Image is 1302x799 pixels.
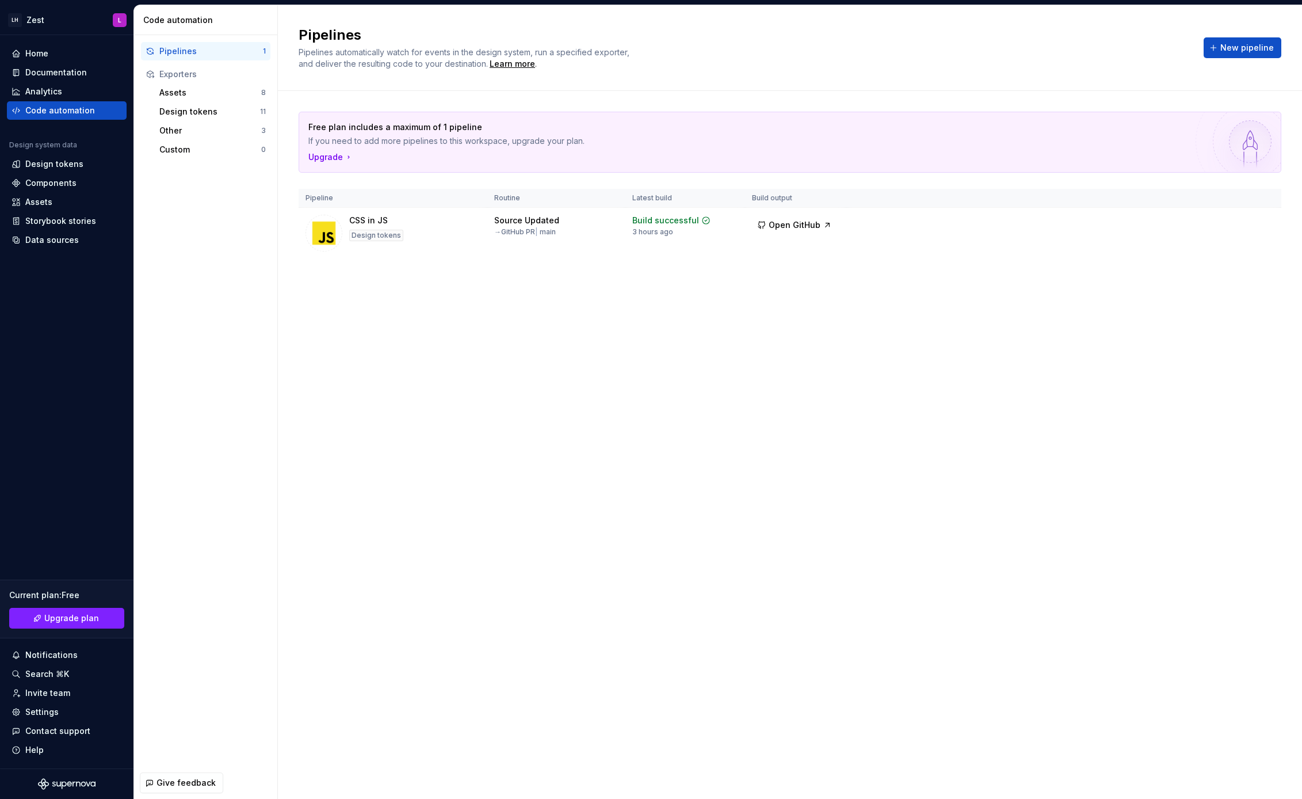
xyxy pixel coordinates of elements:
[7,703,127,721] a: Settings
[7,101,127,120] a: Code automation
[494,215,559,226] div: Source Updated
[159,144,261,155] div: Custom
[25,105,95,116] div: Code automation
[488,60,537,69] span: .
[490,58,535,70] a: Learn more
[7,646,127,664] button: Notifications
[745,189,846,208] th: Build output
[487,189,625,208] th: Routine
[535,227,538,236] span: |
[159,106,260,117] div: Design tokens
[25,67,87,78] div: Documentation
[7,44,127,63] a: Home
[159,87,261,98] div: Assets
[25,177,77,189] div: Components
[632,227,673,237] div: 3 hours ago
[140,773,223,793] button: Give feedback
[44,612,99,624] span: Upgrade plan
[25,706,59,718] div: Settings
[7,722,127,740] button: Contact support
[308,151,353,163] button: Upgrade
[25,86,62,97] div: Analytics
[26,14,44,26] div: Zest
[7,231,127,249] a: Data sources
[349,230,403,241] div: Design tokens
[2,7,131,32] button: LHZestL
[261,145,266,154] div: 0
[25,196,52,208] div: Assets
[118,16,121,25] div: L
[155,102,270,121] button: Design tokens11
[159,45,263,57] div: Pipelines
[25,234,79,246] div: Data sources
[263,47,266,56] div: 1
[299,47,632,69] span: Pipelines automatically watch for events in the design system, run a specified exporter, and deli...
[25,687,70,699] div: Invite team
[1204,37,1281,58] button: New pipeline
[7,684,127,702] a: Invite team
[7,63,127,82] a: Documentation
[143,14,273,26] div: Code automation
[25,649,78,661] div: Notifications
[25,48,48,59] div: Home
[752,222,837,231] a: Open GitHub
[299,26,1190,44] h2: Pipelines
[308,135,1191,147] p: If you need to add more pipelines to this workspace, upgrade your plan.
[769,219,820,231] span: Open GitHub
[159,125,261,136] div: Other
[25,668,69,680] div: Search ⌘K
[155,83,270,102] button: Assets8
[632,215,699,226] div: Build successful
[261,88,266,97] div: 8
[7,665,127,683] button: Search ⌘K
[752,215,837,235] button: Open GitHub
[349,215,388,226] div: CSS in JS
[260,107,266,116] div: 11
[7,82,127,101] a: Analytics
[7,155,127,173] a: Design tokens
[8,13,22,27] div: LH
[25,725,90,737] div: Contact support
[7,212,127,230] a: Storybook stories
[9,140,77,150] div: Design system data
[7,741,127,759] button: Help
[38,778,96,790] svg: Supernova Logo
[308,121,1191,133] p: Free plan includes a maximum of 1 pipeline
[299,189,487,208] th: Pipeline
[25,215,96,227] div: Storybook stories
[625,189,745,208] th: Latest build
[25,744,44,756] div: Help
[7,193,127,211] a: Assets
[141,42,270,60] button: Pipelines1
[7,174,127,192] a: Components
[9,608,124,629] button: Upgrade plan
[155,121,270,140] button: Other3
[494,227,556,237] div: → GitHub PR main
[156,777,216,789] span: Give feedback
[1220,42,1274,54] span: New pipeline
[25,158,83,170] div: Design tokens
[261,126,266,135] div: 3
[155,140,270,159] button: Custom0
[9,589,124,601] div: Current plan : Free
[159,69,266,80] div: Exporters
